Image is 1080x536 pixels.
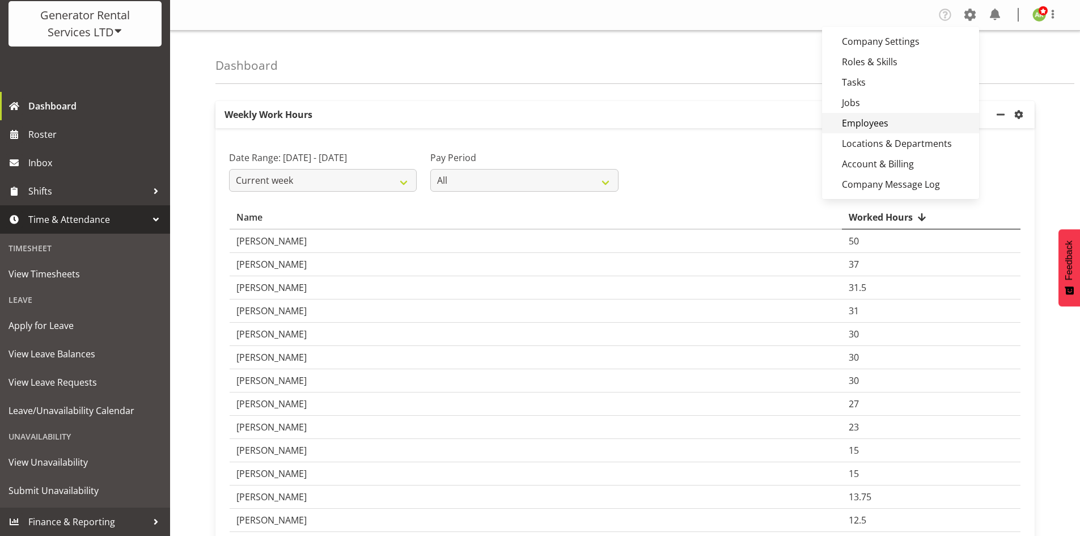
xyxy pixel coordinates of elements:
[430,151,618,164] label: Pay Period
[229,151,417,164] label: Date Range: [DATE] - [DATE]
[230,346,842,369] td: [PERSON_NAME]
[3,448,167,476] a: View Unavailability
[849,374,859,387] span: 30
[230,276,842,299] td: [PERSON_NAME]
[230,369,842,392] td: [PERSON_NAME]
[20,7,150,41] div: Generator Rental Services LTD
[9,482,162,499] span: Submit Unavailability
[3,288,167,311] div: Leave
[849,258,859,271] span: 37
[849,281,866,294] span: 31.5
[9,374,162,391] span: View Leave Requests
[849,351,859,364] span: 30
[822,52,979,72] a: Roles & Skills
[28,513,147,530] span: Finance & Reporting
[230,486,842,509] td: [PERSON_NAME]
[236,210,262,224] span: Name
[1058,229,1080,306] button: Feedback - Show survey
[849,444,859,457] span: 15
[822,92,979,113] a: Jobs
[215,101,994,128] p: Weekly Work Hours
[849,491,871,503] span: 13.75
[822,31,979,52] a: Company Settings
[822,113,979,133] a: Employees
[9,402,162,419] span: Leave/Unavailability Calendar
[230,299,842,323] td: [PERSON_NAME]
[849,328,859,340] span: 30
[849,467,859,480] span: 15
[9,454,162,471] span: View Unavailability
[28,154,164,171] span: Inbox
[215,59,278,72] h4: Dashboard
[230,323,842,346] td: [PERSON_NAME]
[28,98,164,115] span: Dashboard
[822,154,979,174] a: Account & Billing
[9,265,162,282] span: View Timesheets
[28,126,164,143] span: Roster
[28,183,147,200] span: Shifts
[849,235,859,247] span: 50
[1032,8,1046,22] img: angela-kerrigan9606.jpg
[3,340,167,368] a: View Leave Balances
[230,230,842,253] td: [PERSON_NAME]
[3,396,167,425] a: Leave/Unavailability Calendar
[230,462,842,486] td: [PERSON_NAME]
[230,392,842,416] td: [PERSON_NAME]
[822,174,979,195] a: Company Message Log
[994,101,1012,128] a: minimize
[230,509,842,532] td: [PERSON_NAME]
[1012,108,1030,121] a: settings
[230,416,842,439] td: [PERSON_NAME]
[822,72,979,92] a: Tasks
[849,210,913,224] span: Worked Hours
[28,211,147,228] span: Time & Attendance
[849,398,859,410] span: 27
[1064,240,1074,280] span: Feedback
[3,368,167,396] a: View Leave Requests
[230,439,842,462] td: [PERSON_NAME]
[230,253,842,276] td: [PERSON_NAME]
[849,514,866,526] span: 12.5
[849,421,859,433] span: 23
[3,237,167,260] div: Timesheet
[3,260,167,288] a: View Timesheets
[822,133,979,154] a: Locations & Departments
[849,305,859,317] span: 31
[9,317,162,334] span: Apply for Leave
[3,425,167,448] div: Unavailability
[9,345,162,362] span: View Leave Balances
[3,311,167,340] a: Apply for Leave
[3,476,167,505] a: Submit Unavailability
